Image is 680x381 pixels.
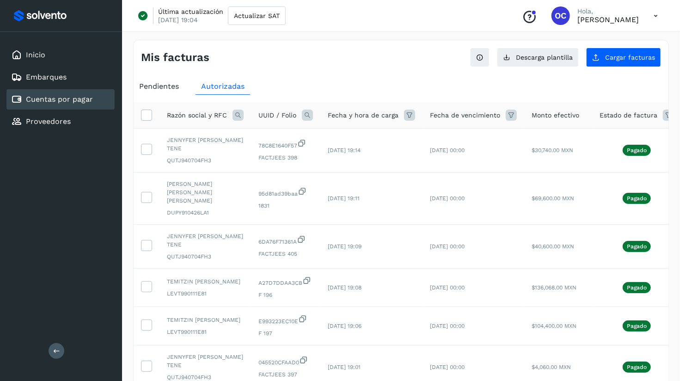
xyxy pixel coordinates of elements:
[258,235,313,246] span: 6DA76F71361A
[328,147,361,154] span: [DATE] 19:14
[627,364,647,370] p: Pagado
[627,323,647,329] p: Pagado
[497,48,579,67] button: Descarga plantilla
[532,323,576,329] span: $104,400.00 MXN
[139,82,179,91] span: Pendientes
[26,117,71,126] a: Proveedores
[627,147,647,154] p: Pagado
[167,277,244,286] span: TEMITZIN [PERSON_NAME]
[258,276,313,287] span: A27D7DDAA3CB
[577,15,639,24] p: Oswaldo Chavarria
[532,243,574,250] span: $40,600.00 MXN
[167,353,244,369] span: JENNYFER [PERSON_NAME] TENE
[26,95,93,104] a: Cuentas por pagar
[258,329,313,338] span: F 197
[167,209,244,217] span: DUPY910426LA1
[532,284,576,291] span: $136,068.00 MXN
[328,364,361,370] span: [DATE] 19:01
[26,50,45,59] a: Inicio
[577,7,639,15] p: Hola,
[600,111,657,120] span: Estado de factura
[258,356,313,367] span: 045520CFAAD0
[258,154,313,162] span: FACTJEES 398
[532,111,579,120] span: Monto efectivo
[430,243,465,250] span: [DATE] 00:00
[167,180,244,205] span: [PERSON_NAME] [PERSON_NAME] [PERSON_NAME]
[430,284,465,291] span: [DATE] 00:00
[328,195,360,202] span: [DATE] 19:11
[430,195,465,202] span: [DATE] 00:00
[605,54,655,61] span: Cargar facturas
[258,139,313,150] span: 78C8E1640F57
[167,156,244,165] span: QUTJ940704FH3
[532,364,571,370] span: $4,060.00 MXN
[167,111,227,120] span: Razón social y RFC
[258,291,313,299] span: F 196
[258,314,313,326] span: E993223EC10E
[258,250,313,258] span: FACTJEES 405
[430,323,465,329] span: [DATE] 00:00
[258,202,313,210] span: 1831
[167,328,244,336] span: LEVT990111E81
[6,89,115,110] div: Cuentas por pagar
[258,111,296,120] span: UUID / Folio
[158,16,198,24] p: [DATE] 19:04
[532,147,573,154] span: $30,740.00 MXN
[258,187,313,198] span: 95d81ad39baa
[141,51,209,64] h4: Mis facturas
[6,45,115,65] div: Inicio
[167,252,244,261] span: QUTJ940704FH3
[234,12,280,19] span: Actualizar SAT
[6,111,115,132] div: Proveedores
[532,195,574,202] span: $69,600.00 MXN
[627,284,647,291] p: Pagado
[516,54,573,61] span: Descarga plantilla
[6,67,115,87] div: Embarques
[258,370,313,379] span: FACTJEES 397
[430,147,465,154] span: [DATE] 00:00
[26,73,67,81] a: Embarques
[627,243,647,250] p: Pagado
[430,111,500,120] span: Fecha de vencimiento
[430,364,465,370] span: [DATE] 00:00
[328,243,361,250] span: [DATE] 19:09
[201,82,245,91] span: Autorizadas
[328,111,398,120] span: Fecha y hora de carga
[158,7,223,16] p: Última actualización
[328,284,361,291] span: [DATE] 19:08
[627,195,647,202] p: Pagado
[228,6,286,25] button: Actualizar SAT
[167,136,244,153] span: JENNYFER [PERSON_NAME] TENE
[328,323,361,329] span: [DATE] 19:06
[586,48,661,67] button: Cargar facturas
[167,232,244,249] span: JENNYFER [PERSON_NAME] TENE
[167,289,244,298] span: LEVT990111E81
[167,316,244,324] span: TEMITZIN [PERSON_NAME]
